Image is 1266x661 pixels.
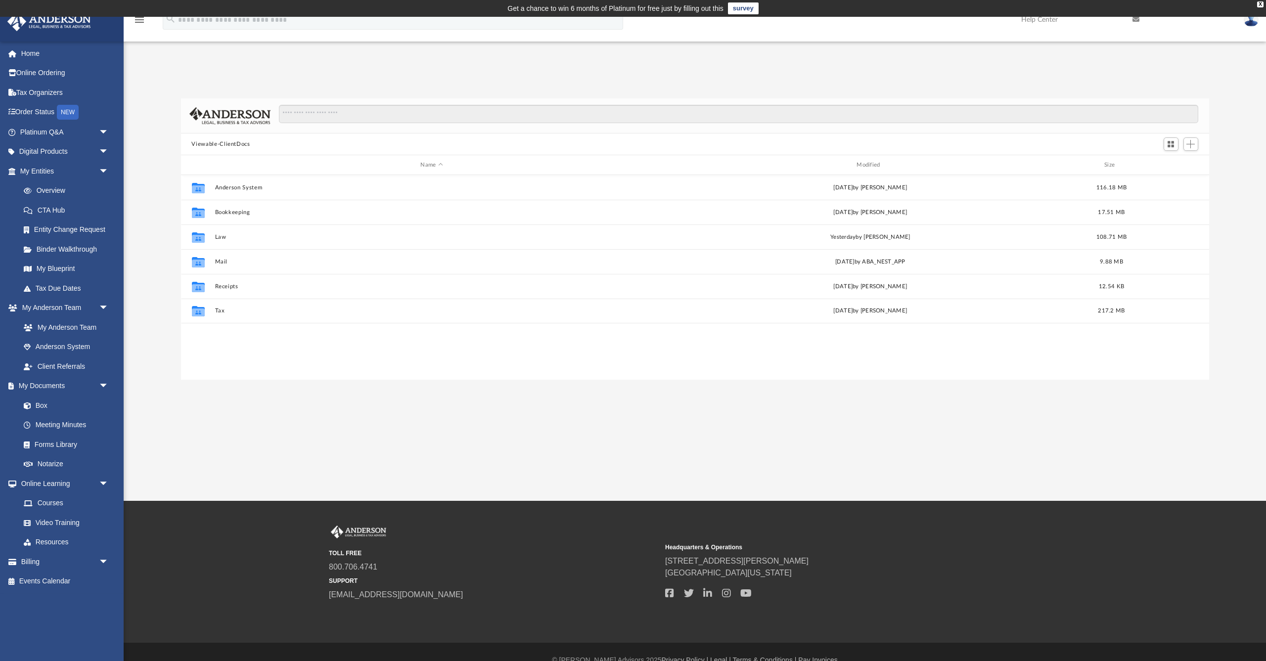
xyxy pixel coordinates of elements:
[14,454,119,474] a: Notarize
[830,234,856,240] span: yesterday
[1098,210,1125,215] span: 17.51 MB
[329,526,388,538] img: Anderson Advisors Platinum Portal
[215,283,649,290] button: Receipts
[1096,185,1126,190] span: 116.18 MB
[99,122,119,142] span: arrow_drop_down
[134,19,145,26] a: menu
[7,161,124,181] a: My Entitiesarrow_drop_down
[4,12,94,31] img: Anderson Advisors Platinum Portal
[214,161,648,170] div: Name
[653,208,1087,217] div: [DATE] by [PERSON_NAME]
[14,493,119,513] a: Courses
[653,258,1087,266] div: [DATE] by ABA_NEST_APP
[181,175,1209,380] div: grid
[99,552,119,572] span: arrow_drop_down
[14,356,119,376] a: Client Referrals
[653,183,1087,192] div: [DATE] by [PERSON_NAME]
[7,83,124,102] a: Tax Organizers
[165,13,176,24] i: search
[14,259,119,279] a: My Blueprint
[7,298,119,318] a: My Anderson Teamarrow_drop_down
[665,557,809,565] a: [STREET_ADDRESS][PERSON_NAME]
[215,308,649,314] button: Tax
[279,105,1198,124] input: Search files and folders
[1257,1,1264,7] div: close
[653,307,1087,315] div: [DATE] by [PERSON_NAME]
[1135,161,1205,170] div: id
[215,234,649,240] button: Law
[185,161,210,170] div: id
[1096,234,1126,240] span: 108.71 MB
[7,122,124,142] a: Platinum Q&Aarrow_drop_down
[215,209,649,216] button: Bookkeeping
[14,532,119,552] a: Resources
[653,282,1087,291] div: [DATE] by [PERSON_NAME]
[1164,137,1178,151] button: Switch to Grid View
[653,233,1087,242] div: by [PERSON_NAME]
[1098,308,1125,313] span: 217.2 MB
[7,44,124,63] a: Home
[1183,137,1198,151] button: Add
[14,435,114,454] a: Forms Library
[14,181,124,201] a: Overview
[653,161,1087,170] div: Modified
[728,2,759,14] a: survey
[665,569,792,577] a: [GEOGRAPHIC_DATA][US_STATE]
[14,513,114,532] a: Video Training
[191,140,250,149] button: Viewable-ClientDocs
[134,14,145,26] i: menu
[329,576,658,585] small: SUPPORT
[14,396,114,415] a: Box
[215,259,649,265] button: Mail
[99,161,119,181] span: arrow_drop_down
[99,298,119,318] span: arrow_drop_down
[14,278,124,298] a: Tax Due Dates
[14,200,124,220] a: CTA Hub
[1100,259,1123,264] span: 9.88 MB
[329,549,658,558] small: TOLL FREE
[665,543,995,552] small: Headquarters & Operations
[99,142,119,162] span: arrow_drop_down
[14,239,124,259] a: Binder Walkthrough
[7,474,119,493] a: Online Learningarrow_drop_down
[329,563,377,571] a: 800.706.4741
[99,376,119,397] span: arrow_drop_down
[7,552,124,572] a: Billingarrow_drop_down
[7,376,119,396] a: My Documentsarrow_drop_down
[1244,12,1259,27] img: User Pic
[1091,161,1131,170] div: Size
[7,102,124,123] a: Order StatusNEW
[329,590,463,599] a: [EMAIL_ADDRESS][DOMAIN_NAME]
[215,184,649,191] button: Anderson System
[14,415,119,435] a: Meeting Minutes
[14,337,119,357] a: Anderson System
[57,105,79,120] div: NEW
[507,2,723,14] div: Get a chance to win 6 months of Platinum for free just by filling out this
[99,474,119,494] span: arrow_drop_down
[1098,284,1124,289] span: 12.54 KB
[7,63,124,83] a: Online Ordering
[7,572,124,591] a: Events Calendar
[14,220,124,240] a: Entity Change Request
[7,142,124,162] a: Digital Productsarrow_drop_down
[14,317,114,337] a: My Anderson Team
